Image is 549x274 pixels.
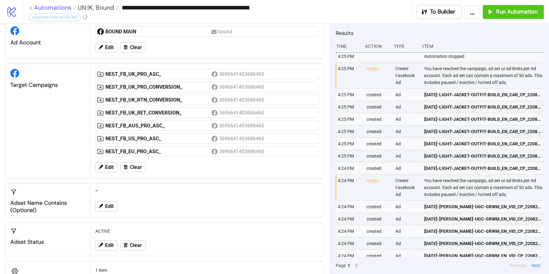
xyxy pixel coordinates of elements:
div: created [366,101,391,113]
div: Ad [395,225,419,237]
div: Time [336,40,360,52]
div: Ad Account [10,39,85,46]
span: [DATE]-[PERSON_NAME]-UGC-GRWM_EN_VID_CP_22082025_M_CC_SC13_None_ [424,215,541,222]
span: Clear [130,165,142,170]
button: Clear [120,240,146,250]
div: created [366,250,391,262]
div: created [366,89,391,101]
span: [DATE]-LIGHT-JACKET-OUTFIT-BUILD_EN_CAR_CP_22082025_M_CC_SC4_None_ [424,103,541,110]
span: Edit [105,45,114,50]
span: To Builder [430,8,456,15]
div: created [366,201,391,213]
a: [DATE]-LIGHT-JACKET-OUTFIT-BUILD_EN_CAR_CP_22082025_M_CC_SC4_None_ [424,89,541,101]
span: Clear [130,243,142,248]
span: [DATE]-[PERSON_NAME]-UGC-GRWM_EN_VID_CP_22082025_M_CC_SC13_None_ [424,252,541,259]
a: [DATE]-LIGHT-JACKET-OUTFIT-BUILD_EN_CAR_CP_22082025_M_CC_SC4_None_ [424,162,541,174]
a: [DATE]-LIGHT-JACKET-OUTFIT-BUILD_EN_CAR_CP_22082025_M_CC_SC4_None_ [424,126,541,137]
div: Create Facebook Ad [395,63,419,88]
div: 4:24 PM [337,201,362,213]
a: [DATE]-[PERSON_NAME]-UGC-GRWM_EN_VID_CP_22082025_M_CC_SC13_None_ [424,225,541,237]
div: Automation stopped [424,50,546,62]
div: NEST_FB_EU_PRO_ASC_ [105,148,211,155]
a: [DATE]-LIGHT-JACKET-OUTFIT-BUILD_EN_CAR_CP_22082025_M_CC_SC4_None_ [424,138,541,150]
div: 4:25 PM [337,50,362,62]
div: Ad [395,113,419,125]
button: Clear [120,42,146,53]
span: Page [336,262,346,269]
div: "" [93,186,322,198]
div: 4:24 PM [337,175,362,200]
div: NEST_FB_US_PRO_ASC_ [105,135,211,142]
div: 4:24 PM [337,213,362,225]
div: 4:25 PM [337,113,362,125]
span: [DATE]-LIGHT-JACKET-OUTFIT-BUILD_EN_CAR_CP_22082025_M_CC_SC4_None_ [424,153,541,159]
div: NEST_FB_AUS_PRO_ASC_ [105,122,211,129]
div: Ad [395,126,419,137]
div: create [366,175,391,200]
div: Adset Name contains (optional) [10,199,85,214]
a: [DATE]-LIGHT-JACKET-OUTFIT-BUILD_EN_CAR_CP_22082025_M_CC_SC4_None_ [424,101,541,113]
span: [DATE]-LIGHT-JACKET-OUTFIT-BUILD_EN_CAR_CP_22082025_M_CC_SC4_None_ [424,91,541,98]
span: [DATE]-LIGHT-JACKET-OUTFIT-BUILD_EN_CAR_CP_22082025_M_CC_SC4_None_ [424,165,541,172]
div: Adset Status [10,238,85,246]
span: [DATE]-[PERSON_NAME]-UGC-GRWM_EN_VID_CP_22082025_M_CC_SC13_None_ [424,240,541,247]
div: Ad [395,89,419,101]
div: 4:24 PM [337,250,362,262]
a: [DATE]-[PERSON_NAME]-UGC-GRWM_EN_VID_CP_22082025_M_CC_SC13_None_ [424,250,541,262]
div: 3696641403686460 [219,96,266,104]
span: Edit [105,243,114,248]
div: Ad [395,162,419,174]
span: UN:IK, Bound [76,3,114,12]
a: [DATE]-[PERSON_NAME]-UGC-GRWM_EN_VID_CP_22082025_M_CC_SC13_None_ [424,201,541,213]
div: created [366,150,391,162]
button: 1 [346,262,352,269]
div: 3696641403686460 [219,83,266,91]
div: Item [422,40,544,52]
button: To Builder [417,5,462,19]
div: 3696641403686460 [219,148,266,155]
div: 4:24 PM [337,238,362,249]
div: 3696641403686460 [219,70,266,78]
button: ... [464,5,480,19]
button: Next [530,262,543,269]
div: Action [365,40,389,52]
span: [DATE]-[PERSON_NAME]-UGC-GRWM_EN_VID_CP_22082025_M_CC_SC13_None_ [424,203,541,210]
div: Ad [395,213,419,225]
a: [DATE]-[PERSON_NAME]-UGC-GRWM_EN_VID_CP_22082025_M_CC_SC13_None_ [424,238,541,249]
div: NEST_FB_UK_PRO_CONVERSION_ [105,84,211,91]
div: NEST_FB_UK_RTN_CONVERSION_ [105,97,211,103]
span: Edit [105,165,114,170]
a: < Automations [29,4,76,11]
a: [DATE]-[PERSON_NAME]-UGC-GRWM_EN_VID_CP_22082025_M_CC_SC13_None_ [424,213,541,225]
div: 3696641403686460 [219,122,266,130]
button: Edit [95,162,118,172]
span: [DATE]-LIGHT-JACKET-OUTFIT-BUILD_EN_CAR_CP_22082025_M_CC_SC4_None_ [424,140,541,147]
div: 4:25 PM [337,101,362,113]
a: [DATE]-LIGHT-JACKET-OUTFIT-BUILD_EN_CAR_CP_22082025_M_CC_SC4_None_ [424,150,541,162]
div: BOUND MAIN [105,28,211,35]
div: Ad [395,201,419,213]
span: Clear [130,45,142,50]
div: You have reached the campaign, ad set or ad limits per Ad account. Each ad set can contain a maxi... [424,175,546,200]
button: Edit [95,240,118,250]
div: Ad [395,150,419,162]
div: duplicate from ad IDs list [29,13,81,21]
div: NEST_FB_UK_PRO_ASC_ [105,71,211,78]
div: Create Facebook Ad [395,175,419,200]
div: Ad [395,238,419,249]
div: Type [393,40,418,52]
div: created [366,126,391,137]
div: 4:25 PM [337,89,362,101]
span: [DATE]-LIGHT-JACKET-OUTFIT-BUILD_EN_CAR_CP_22082025_M_CC_SC4_None_ [424,116,541,123]
div: bound [218,28,234,36]
button: Edit [95,201,118,211]
div: You have reached the campaign, ad set or ad limits per Ad account. Each ad set can contain a maxi... [424,63,546,88]
h2: Results [336,29,544,37]
a: [DATE]-LIGHT-JACKET-OUTFIT-BUILD_EN_CAR_CP_22082025_M_CC_SC4_None_ [424,113,541,125]
div: create [366,63,391,88]
a: UN:IK, Bound [76,4,119,11]
div: Ad [395,101,419,113]
div: Ad [395,138,419,150]
div: 4:25 PM [337,150,362,162]
button: Run Automation [483,5,544,19]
